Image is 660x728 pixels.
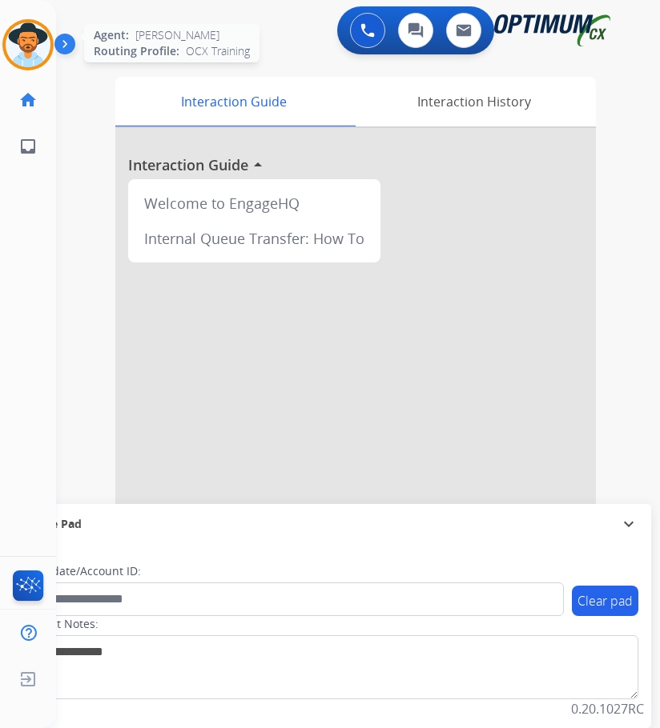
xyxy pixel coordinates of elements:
[135,27,219,43] span: [PERSON_NAME]
[94,27,129,43] span: Agent:
[186,43,250,59] span: OCX Training
[18,90,38,110] mat-icon: home
[21,563,141,579] label: Candidate/Account ID:
[352,77,596,126] div: Interaction History
[20,616,99,632] label: Contact Notes:
[18,137,38,156] mat-icon: inbox
[6,22,50,67] img: avatar
[115,77,352,126] div: Interaction Guide
[94,43,179,59] span: Routing Profile:
[619,514,638,534] mat-icon: expand_more
[572,586,638,616] button: Clear pad
[571,699,644,718] p: 0.20.1027RC
[135,186,374,221] div: Welcome to EngageHQ
[135,221,374,256] div: Internal Queue Transfer: How To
